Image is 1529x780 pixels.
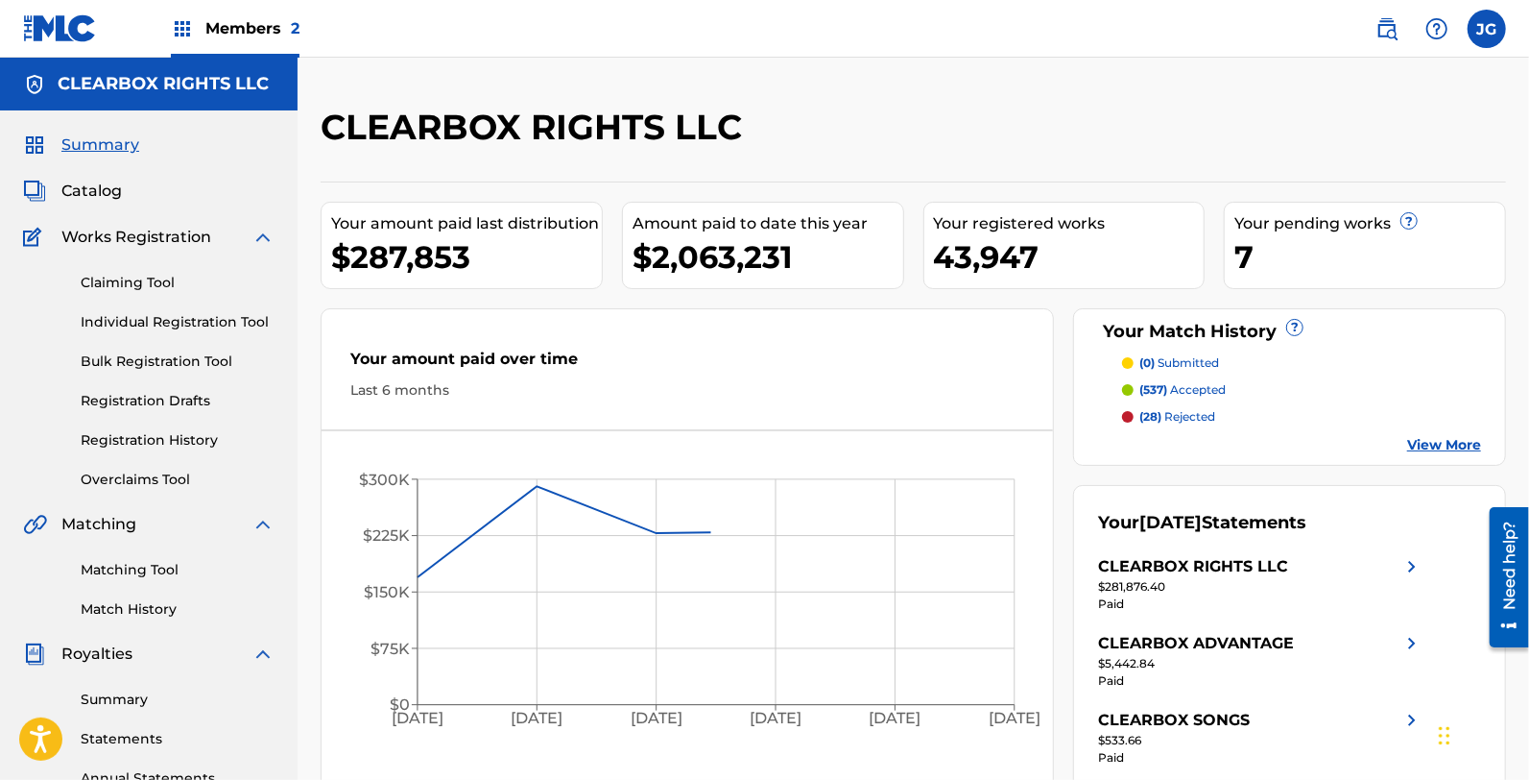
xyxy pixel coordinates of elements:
[1401,213,1417,229] span: ?
[81,430,275,451] a: Registration History
[934,212,1205,235] div: Your registered works
[1139,355,1155,370] span: (0)
[23,134,46,157] img: Summary
[1400,555,1423,578] img: right chevron icon
[1098,555,1288,578] div: CLEARBOX RIGHTS LLC
[1368,10,1406,48] a: Public Search
[81,312,275,332] a: Individual Registration Tool
[1139,512,1202,533] span: [DATE]
[23,180,122,203] a: CatalogCatalog
[633,235,903,279] div: $2,063,231
[61,226,211,249] span: Works Registration
[81,470,275,490] a: Overclaims Tool
[390,695,410,714] tspan: $0
[331,212,602,235] div: Your amount paid last distribution
[350,380,1024,401] div: Last 6 months
[58,73,269,95] h5: CLEARBOX RIGHTS LLC
[81,599,275,620] a: Match History
[81,352,275,372] a: Bulk Registration Tool
[1098,709,1423,767] a: CLEARBOX SONGSright chevron icon$533.66Paid
[1098,732,1423,749] div: $533.66
[631,709,682,727] tspan: [DATE]
[251,643,275,666] img: expand
[1139,382,1167,397] span: (537)
[61,513,136,536] span: Matching
[61,643,132,666] span: Royalties
[23,14,97,42] img: MLC Logo
[350,348,1024,380] div: Your amount paid over time
[1234,212,1505,235] div: Your pending works
[1098,632,1294,655] div: CLEARBOX ADVANTAGE
[1407,435,1481,455] a: View More
[23,513,47,536] img: Matching
[633,212,903,235] div: Amount paid to date this year
[370,640,410,658] tspan: $75K
[1375,17,1398,40] img: search
[331,235,602,279] div: $287,853
[750,709,801,727] tspan: [DATE]
[1468,10,1506,48] div: User Menu
[870,709,921,727] tspan: [DATE]
[1400,632,1423,655] img: right chevron icon
[1098,655,1423,672] div: $5,442.84
[171,17,194,40] img: Top Rightsholders
[1098,709,1250,732] div: CLEARBOX SONGS
[1439,707,1450,765] div: Drag
[61,134,139,157] span: Summary
[1425,17,1448,40] img: help
[1234,235,1505,279] div: 7
[205,17,299,39] span: Members
[511,709,562,727] tspan: [DATE]
[23,134,139,157] a: SummarySummary
[1122,408,1481,426] a: (28) rejected
[81,391,275,411] a: Registration Drafts
[1098,510,1306,536] div: Your Statements
[81,690,275,710] a: Summary
[934,235,1205,279] div: 43,947
[1098,319,1481,345] div: Your Match History
[23,180,46,203] img: Catalog
[1400,709,1423,732] img: right chevron icon
[23,73,46,96] img: Accounts
[251,513,275,536] img: expand
[61,180,122,203] span: Catalog
[1139,408,1215,426] p: rejected
[1098,749,1423,767] div: Paid
[251,226,275,249] img: expand
[364,583,410,601] tspan: $150K
[359,471,410,489] tspan: $300K
[1433,688,1529,780] iframe: Chat Widget
[1475,500,1529,654] iframe: Resource Center
[321,106,752,149] h2: CLEARBOX RIGHTS LLC
[1098,632,1423,690] a: CLEARBOX ADVANTAGEright chevron icon$5,442.84Paid
[1287,320,1302,335] span: ?
[1098,578,1423,596] div: $281,876.40
[1098,596,1423,613] div: Paid
[1418,10,1456,48] div: Help
[363,526,410,545] tspan: $225K
[1139,381,1226,399] p: accepted
[23,226,48,249] img: Works Registration
[1139,409,1161,424] span: (28)
[81,729,275,749] a: Statements
[1122,381,1481,399] a: (537) accepted
[81,273,275,293] a: Claiming Tool
[1139,354,1219,372] p: submitted
[1122,354,1481,372] a: (0) submitted
[989,709,1040,727] tspan: [DATE]
[23,643,46,666] img: Royalties
[81,560,275,580] a: Matching Tool
[1098,555,1423,613] a: CLEARBOX RIGHTS LLCright chevron icon$281,876.40Paid
[1098,672,1423,690] div: Paid
[392,709,443,727] tspan: [DATE]
[291,19,299,37] span: 2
